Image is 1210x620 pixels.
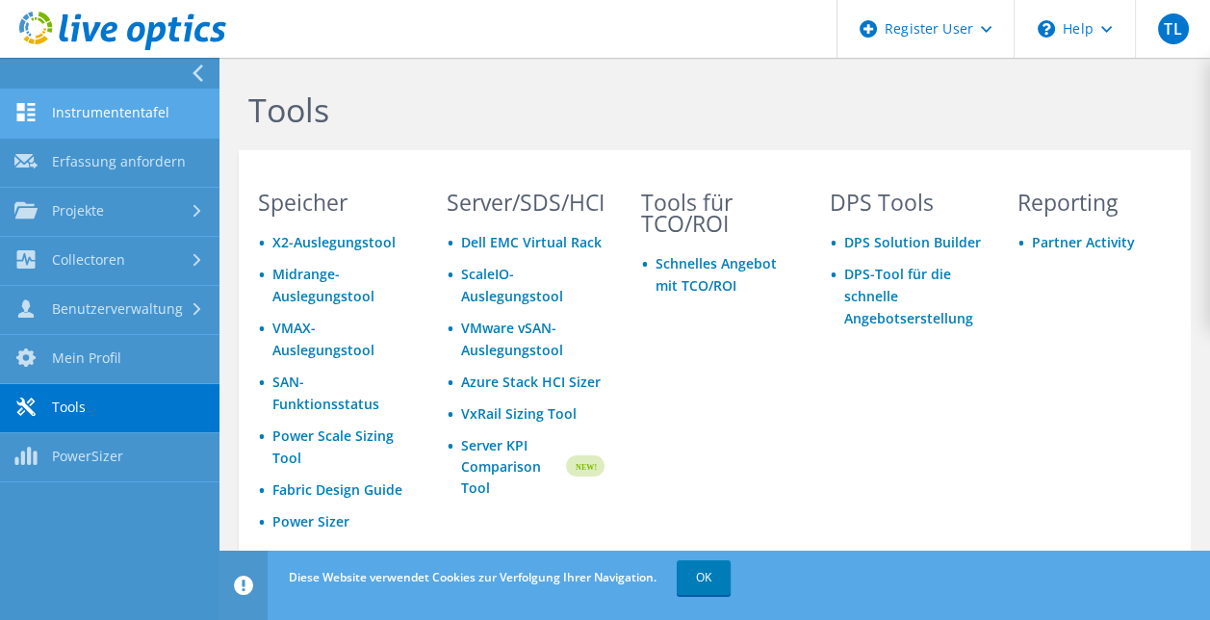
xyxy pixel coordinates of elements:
a: Power Sizer [272,512,349,530]
a: VxRail Sizing Tool [461,404,577,423]
a: OK [677,560,731,595]
img: new-badge.svg [563,433,605,500]
a: Midrange-Auslegungstool [272,265,374,305]
a: Server KPI Comparison Tool [461,435,563,499]
a: Partner Activity [1032,233,1135,251]
a: Schnelles Angebot mit TCO/ROI [656,254,777,295]
a: DPS Solution Builder [844,233,981,251]
h3: DPS Tools [830,192,982,213]
h1: Tools [248,90,1171,130]
span: Diese Website verwendet Cookies zur Verfolgung Ihrer Navigation. [289,569,656,585]
a: X2-Auslegungstool [272,233,396,251]
a: ScaleIO-Auslegungstool [461,265,563,305]
a: Azure Stack HCI Sizer [461,373,601,391]
a: Power Scale Sizing Tool [272,426,394,467]
a: Fabric Design Guide [272,480,402,499]
h3: Tools für TCO/ROI [641,192,793,234]
h3: Server/SDS/HCI [447,192,605,213]
svg: \n [1038,20,1055,38]
h3: Speicher [258,192,410,213]
a: VMAX-Auslegungstool [272,319,374,359]
a: DPS-Tool für die schnelle Angebotserstellung [844,265,973,327]
a: Dell EMC Virtual Rack [461,233,602,251]
span: TL [1158,13,1189,44]
a: SAN-Funktionsstatus [272,373,379,413]
h3: Reporting [1017,192,1170,213]
a: VMware vSAN-Auslegungstool [461,319,563,359]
